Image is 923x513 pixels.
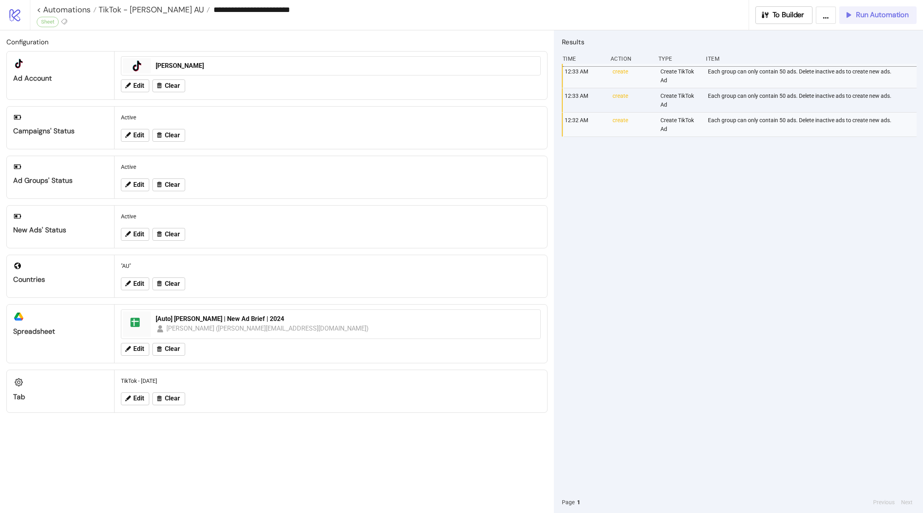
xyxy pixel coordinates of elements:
[37,6,97,14] a: < Automations
[564,113,606,137] div: 12:32 AM
[660,88,702,112] div: Create TikTok Ad
[165,231,180,238] span: Clear
[165,82,180,89] span: Clear
[13,176,108,185] div: Ad Groups' Status
[13,127,108,136] div: Campaigns' Status
[564,88,606,112] div: 12:33 AM
[165,181,180,188] span: Clear
[118,159,544,174] div: Active
[899,498,915,507] button: Next
[562,51,604,66] div: Time
[165,395,180,402] span: Clear
[13,392,108,402] div: Tab
[156,315,536,323] div: [Auto] [PERSON_NAME] | New Ad Brief | 2024
[166,323,369,333] div: [PERSON_NAME] ([PERSON_NAME][EMAIL_ADDRESS][DOMAIN_NAME])
[660,64,702,88] div: Create TikTok Ad
[707,113,919,137] div: Each group can only contain 50 ads. Delete inactive ads to create new ads.
[37,17,59,27] div: Sheet
[13,275,108,284] div: Countries
[755,6,813,24] button: To Builder
[133,395,144,402] span: Edit
[839,6,917,24] button: Run Automation
[152,129,185,142] button: Clear
[121,277,149,290] button: Edit
[165,132,180,139] span: Clear
[13,74,108,83] div: Ad Account
[564,64,606,88] div: 12:33 AM
[152,79,185,92] button: Clear
[165,280,180,287] span: Clear
[121,79,149,92] button: Edit
[612,113,654,137] div: create
[156,61,536,70] div: [PERSON_NAME]
[610,51,652,66] div: Action
[133,181,144,188] span: Edit
[562,37,917,47] h2: Results
[152,392,185,405] button: Clear
[816,6,836,24] button: ...
[152,178,185,191] button: Clear
[121,228,149,241] button: Edit
[133,132,144,139] span: Edit
[97,4,204,15] span: TikTok - [PERSON_NAME] AU
[152,343,185,356] button: Clear
[165,345,180,353] span: Clear
[773,10,804,20] span: To Builder
[612,88,654,112] div: create
[118,258,544,273] div: "AU"
[707,88,919,112] div: Each group can only contain 50 ads. Delete inactive ads to create new ads.
[97,6,210,14] a: TikTok - [PERSON_NAME] AU
[121,178,149,191] button: Edit
[152,277,185,290] button: Clear
[133,231,144,238] span: Edit
[13,327,108,336] div: Spreadsheet
[133,345,144,353] span: Edit
[575,498,583,507] button: 1
[152,228,185,241] button: Clear
[133,82,144,89] span: Edit
[13,226,108,235] div: New Ads' Status
[118,373,544,388] div: TikTok - [DATE]
[121,343,149,356] button: Edit
[133,280,144,287] span: Edit
[658,51,700,66] div: Type
[121,392,149,405] button: Edit
[118,110,544,125] div: Active
[562,498,575,507] span: Page
[705,51,917,66] div: Item
[660,113,702,137] div: Create TikTok Ad
[612,64,654,88] div: create
[118,209,544,224] div: Active
[6,37,547,47] h2: Configuration
[871,498,897,507] button: Previous
[121,129,149,142] button: Edit
[707,64,919,88] div: Each group can only contain 50 ads. Delete inactive ads to create new ads.
[856,10,909,20] span: Run Automation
